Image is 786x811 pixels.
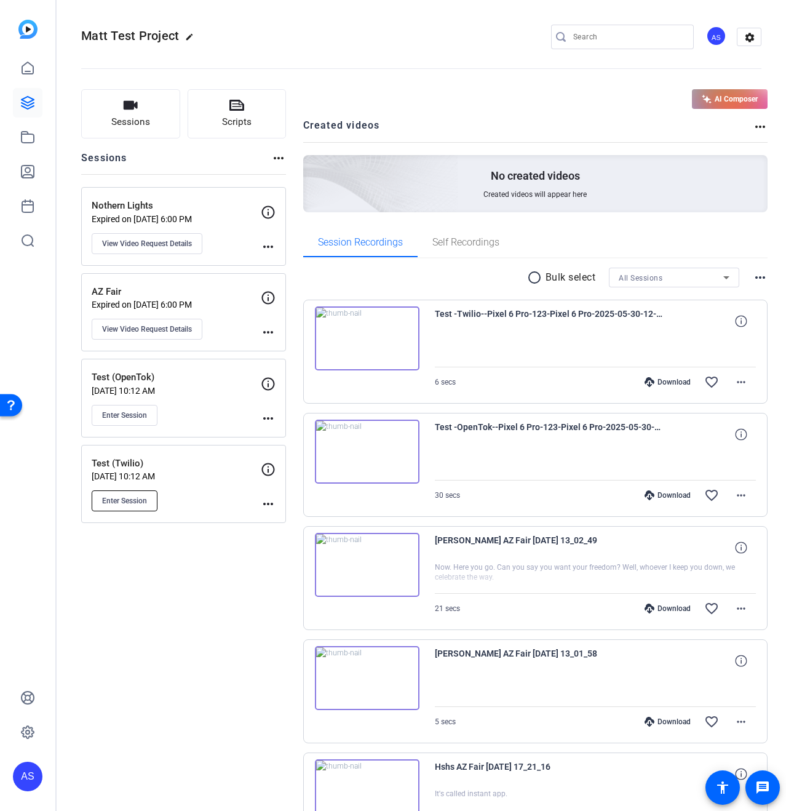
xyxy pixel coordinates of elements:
[92,319,202,340] button: View Video Request Details
[734,601,748,616] mat-icon: more_horiz
[491,169,580,183] p: No created videos
[315,533,419,597] img: thumb-nail
[435,378,456,386] span: 6 secs
[715,780,730,795] mat-icon: accessibility
[435,306,662,336] span: Test -Twilio--Pixel 6 Pro-123-Pixel 6 Pro-2025-05-30-12-28-36-046-0
[92,370,261,385] p: Test (OpenTok)
[222,115,252,129] span: Scripts
[165,33,459,300] img: Creted videos background
[435,759,662,789] span: Hshs AZ Fair [DATE] 17_21_16
[546,270,596,285] p: Bulk select
[92,490,157,511] button: Enter Session
[188,89,287,138] button: Scripts
[261,497,276,511] mat-icon: more_horiz
[527,270,546,285] mat-icon: radio_button_unchecked
[753,119,768,134] mat-icon: more_horiz
[573,30,684,44] input: Search
[638,604,697,613] div: Download
[704,601,719,616] mat-icon: favorite_border
[483,190,587,199] span: Created videos will appear here
[753,270,768,285] mat-icon: more_horiz
[185,33,200,47] mat-icon: edit
[706,26,726,46] div: AS
[435,646,662,676] span: [PERSON_NAME] AZ Fair [DATE] 13_01_58
[102,496,147,506] span: Enter Session
[81,89,180,138] button: Sessions
[92,386,261,396] p: [DATE] 10:12 AM
[704,714,719,729] mat-icon: favorite_border
[706,26,728,47] ngx-avatar: Anna Scott
[734,714,748,729] mat-icon: more_horiz
[92,457,261,471] p: Test (Twilio)
[111,115,150,129] span: Sessions
[315,646,419,710] img: thumb-nail
[102,239,192,249] span: View Video Request Details
[92,405,157,426] button: Enter Session
[18,20,38,39] img: blue-gradient.svg
[692,89,768,109] button: AI Composer
[638,717,697,727] div: Download
[315,420,419,484] img: thumb-nail
[92,285,261,299] p: AZ Fair
[303,118,753,142] h2: Created videos
[271,151,286,166] mat-icon: more_horiz
[92,199,261,213] p: Nothern Lights
[92,471,261,481] p: [DATE] 10:12 AM
[102,324,192,334] span: View Video Request Details
[261,411,276,426] mat-icon: more_horiz
[638,377,697,387] div: Download
[81,151,127,174] h2: Sessions
[755,780,770,795] mat-icon: message
[92,300,261,310] p: Expired on [DATE] 6:00 PM
[737,28,762,47] mat-icon: settings
[102,410,147,420] span: Enter Session
[704,375,719,390] mat-icon: favorite_border
[704,488,719,503] mat-icon: favorite_border
[734,375,748,390] mat-icon: more_horiz
[619,274,662,282] span: All Sessions
[435,717,456,726] span: 5 secs
[13,762,42,791] div: AS
[734,488,748,503] mat-icon: more_horiz
[432,238,499,247] span: Self Recordings
[92,214,261,224] p: Expired on [DATE] 6:00 PM
[435,604,460,613] span: 21 secs
[92,233,202,254] button: View Video Request Details
[81,28,179,43] span: Matt Test Project
[638,490,697,500] div: Download
[435,491,460,500] span: 30 secs
[261,239,276,254] mat-icon: more_horiz
[435,533,662,562] span: [PERSON_NAME] AZ Fair [DATE] 13_02_49
[435,420,662,449] span: Test -OpenTok--Pixel 6 Pro-123-Pixel 6 Pro-2025-05-30-12-25-40-892-0
[261,325,276,340] mat-icon: more_horiz
[318,238,403,247] span: Session Recordings
[315,306,419,370] img: thumb-nail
